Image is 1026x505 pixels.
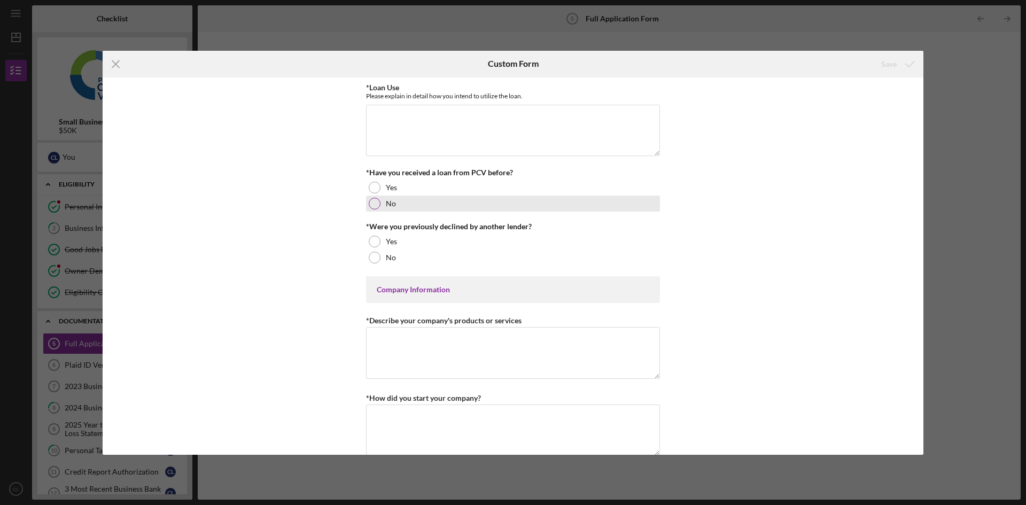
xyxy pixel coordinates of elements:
div: Save [881,53,897,75]
label: *Describe your company's products or services [366,316,522,325]
button: Save [870,53,923,75]
h6: Custom Form [488,59,539,68]
label: No [386,199,396,208]
div: *Were you previously declined by another lender? [366,222,660,231]
div: Please explain in detail how you intend to utilize the loan. [366,92,660,100]
label: *Loan Use [366,83,399,92]
div: Company Information [377,285,649,294]
label: Yes [386,183,397,192]
label: Yes [386,237,397,246]
label: *How did you start your company? [366,393,481,402]
div: *Have you received a loan from PCV before? [366,168,660,177]
label: No [386,253,396,262]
